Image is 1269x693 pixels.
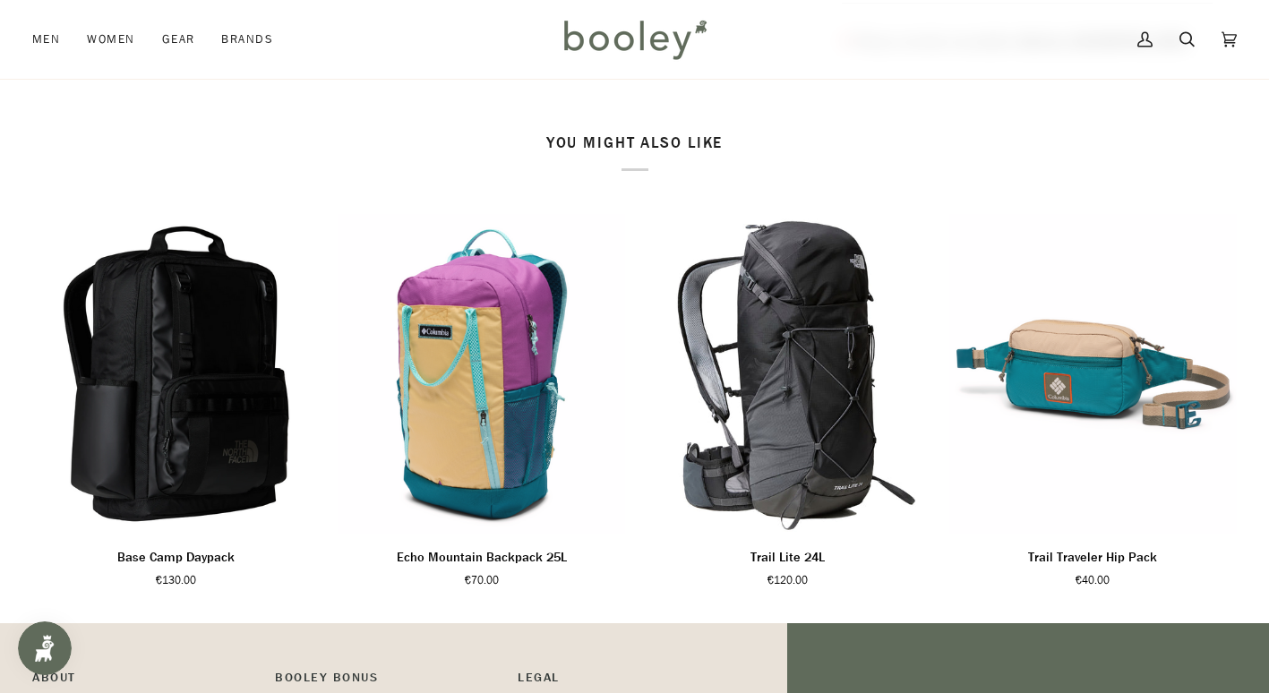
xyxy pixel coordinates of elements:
span: €70.00 [465,572,499,588]
img: Booley [556,13,713,65]
p: Base Camp Daypack [117,548,235,568]
span: Women [87,30,134,48]
product-grid-item-variant: Razzle / River Blue / Sand Dune [338,214,625,534]
product-grid-item-variant: Canoe / River Blue [949,214,1237,534]
img: The North Face Base Camp Daypack TNF Black / Asphalt Grey / Smoked Pearl - Booley Galway [32,214,320,534]
product-grid-item-variant: TNF Black / Asphalt Grey / Smoked Pearl [32,214,320,534]
iframe: Button to open loyalty program pop-up [18,621,72,675]
img: The North Face Trail Lite 24L TNF Black / Asphalt Grey - Booley Galway [644,214,931,534]
p: Trail Lite 24L [750,548,825,568]
product-grid-item: Base Camp Daypack [32,214,320,587]
img: Columbia Echo Mountain Backpack 25LRazzle / River Blue / Sand Dune - Booley Galway [338,214,625,534]
span: €40.00 [1076,572,1110,588]
span: Gear [162,30,195,48]
span: Men [32,30,60,48]
p: Echo Mountain Backpack 25L [397,548,567,568]
span: Brands [221,30,273,48]
p: Trail Traveler Hip Pack [1028,548,1157,568]
a: Trail Lite 24L [644,214,931,534]
span: €130.00 [156,572,196,588]
span: €120.00 [767,572,808,588]
product-grid-item: Echo Mountain Backpack 25L [338,214,625,587]
a: Base Camp Daypack [32,541,320,588]
a: Echo Mountain Backpack 25L [338,214,625,534]
product-grid-item-variant: S/M / TNF Black / Asphalt Grey [644,214,931,534]
product-grid-item: Trail Traveler Hip Pack [949,214,1237,587]
a: Base Camp Daypack [32,214,320,534]
a: Trail Traveler Hip Pack [949,214,1237,534]
product-grid-item: Trail Lite 24L [644,214,931,587]
a: Trail Lite 24L [644,541,931,588]
img: Columbia Trail Traveler Hip Pack Canoe / River Blue - Booley Galway [949,214,1237,534]
a: Trail Traveler Hip Pack [949,541,1237,588]
h2: You might also like [32,134,1237,171]
a: Echo Mountain Backpack 25L [338,541,625,588]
